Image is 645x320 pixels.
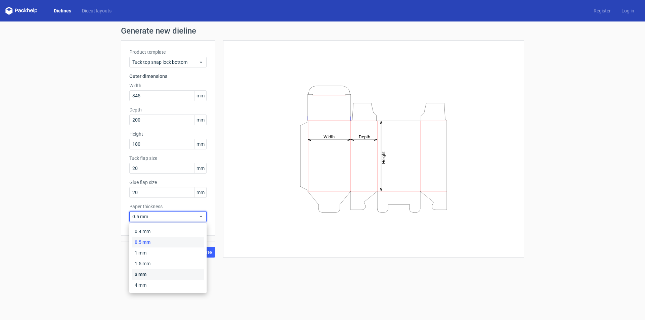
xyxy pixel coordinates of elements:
span: mm [195,91,206,101]
tspan: Depth [359,134,370,139]
span: mm [195,115,206,125]
label: Height [129,131,207,137]
h1: Generate new dieline [121,27,524,35]
label: Tuck flap size [129,155,207,162]
tspan: Height [381,151,386,164]
span: Tuck top snap lock bottom [132,59,199,65]
h3: Outer dimensions [129,73,207,80]
div: 0.4 mm [132,226,204,237]
div: 1 mm [132,247,204,258]
div: 1.5 mm [132,258,204,269]
span: mm [195,187,206,197]
a: Dielines [48,7,77,14]
label: Paper thickness [129,203,207,210]
a: Register [588,7,616,14]
a: Diecut layouts [77,7,117,14]
div: 0.5 mm [132,237,204,247]
span: 0.5 mm [132,213,199,220]
label: Depth [129,106,207,113]
label: Glue flap size [129,179,207,186]
tspan: Width [324,134,335,139]
span: mm [195,139,206,149]
div: 3 mm [132,269,204,280]
span: mm [195,163,206,173]
div: 4 mm [132,280,204,290]
label: Product template [129,49,207,55]
label: Width [129,82,207,89]
a: Log in [616,7,640,14]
